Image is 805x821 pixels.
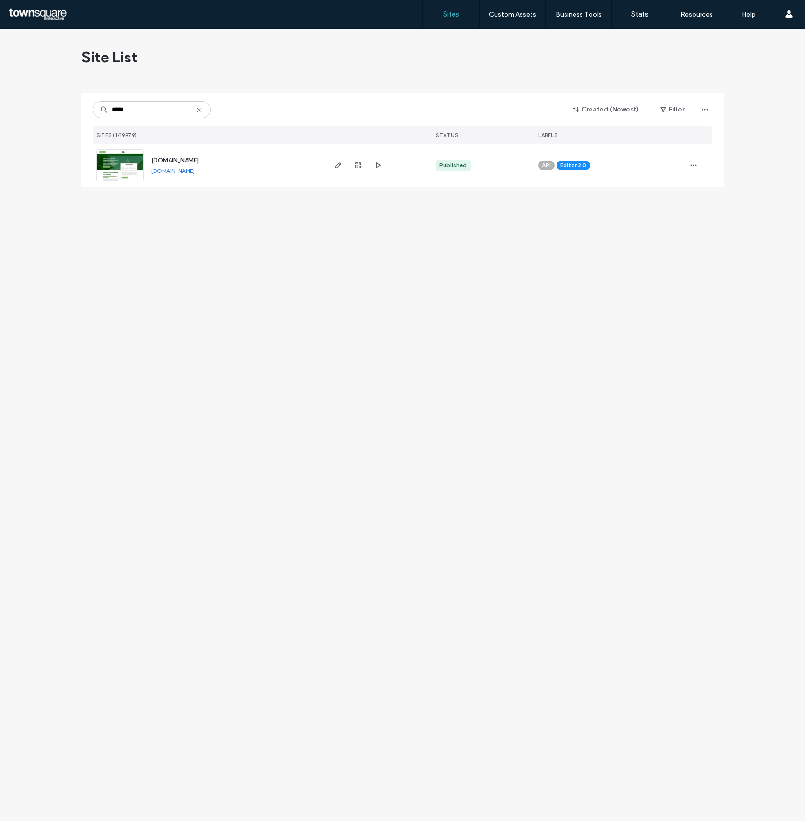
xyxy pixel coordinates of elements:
span: LABELS [538,132,557,138]
div: Published [439,161,467,170]
span: SITES (1/19979) [96,132,137,138]
label: Custom Assets [489,10,536,18]
a: [DOMAIN_NAME] [151,167,195,174]
button: Created (Newest) [565,102,647,117]
label: Sites [443,10,459,18]
a: [DOMAIN_NAME] [151,157,199,164]
span: API [542,161,551,170]
span: STATUS [436,132,458,138]
span: Site List [81,48,137,67]
span: Help [21,7,41,15]
button: Filter [651,102,694,117]
label: Stats [631,10,649,18]
label: Business Tools [556,10,602,18]
span: Editor 2.0 [560,161,586,170]
label: Resources [680,10,713,18]
label: Help [742,10,756,18]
